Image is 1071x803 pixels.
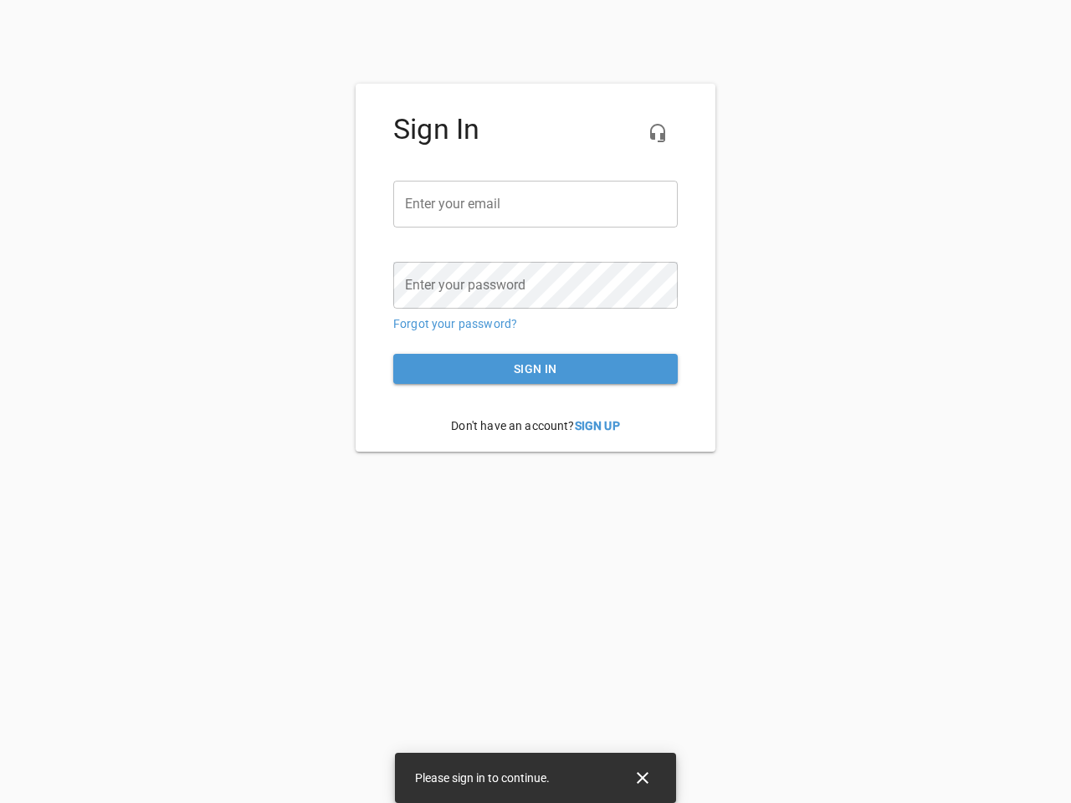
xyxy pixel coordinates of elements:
p: Don't have an account? [393,405,678,448]
span: Please sign in to continue. [415,771,550,785]
button: Sign in [393,354,678,385]
button: Live Chat [638,113,678,153]
a: Forgot your password? [393,317,517,330]
span: Sign in [407,359,664,380]
button: Close [623,758,663,798]
a: Sign Up [575,419,620,432]
h4: Sign In [393,113,678,146]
